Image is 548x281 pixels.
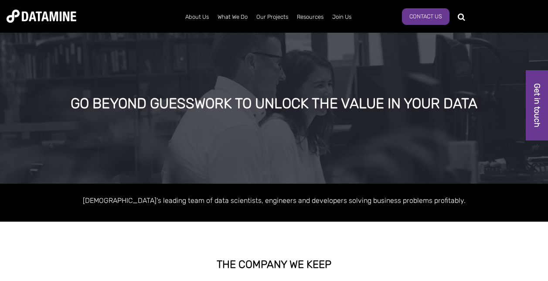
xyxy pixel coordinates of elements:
a: About Us [181,6,213,28]
a: Get in touch [526,70,548,140]
a: Join Us [328,6,356,28]
img: Datamine [7,10,76,23]
a: What We Do [213,6,252,28]
a: Resources [293,6,328,28]
a: Contact Us [402,8,449,25]
strong: THE COMPANY WE KEEP [217,258,331,271]
a: Our Projects [252,6,293,28]
div: GO BEYOND GUESSWORK TO UNLOCK THE VALUE IN YOUR DATA [66,96,482,112]
p: [DEMOGRAPHIC_DATA]'s leading team of data scientists, engineers and developers solving business p... [26,195,523,206]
